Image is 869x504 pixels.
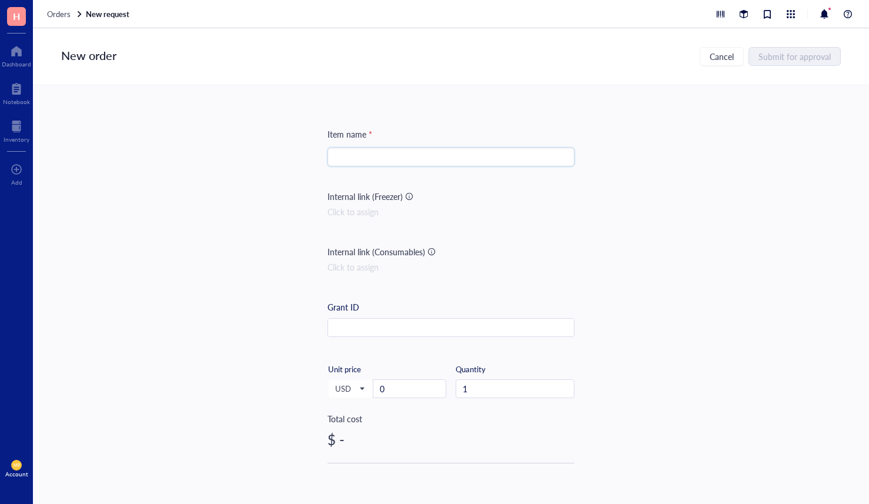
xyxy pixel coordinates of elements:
[327,301,359,313] div: Grant ID
[327,245,425,258] div: Internal link (Consumables)
[327,190,403,203] div: Internal link (Freezer)
[710,52,734,61] span: Cancel
[13,9,20,24] span: H
[5,470,28,478] div: Account
[4,117,29,143] a: Inventory
[327,261,574,273] div: Click to assign
[327,205,574,218] div: Click to assign
[748,47,841,66] button: Submit for approval
[47,9,83,19] a: Orders
[4,136,29,143] div: Inventory
[327,430,574,449] div: $ -
[14,463,19,468] span: MP
[11,179,22,186] div: Add
[335,383,364,394] span: USD
[61,47,116,66] div: New order
[2,42,31,68] a: Dashboard
[3,98,30,105] div: Notebook
[327,478,354,490] div: Vendor
[700,47,744,66] button: Cancel
[86,9,132,19] a: New request
[47,8,71,19] span: Orders
[2,61,31,68] div: Dashboard
[456,364,574,375] div: Quantity
[327,412,574,425] div: Total cost
[3,79,30,105] a: Notebook
[328,364,402,375] div: Unit price
[327,128,372,141] div: Item name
